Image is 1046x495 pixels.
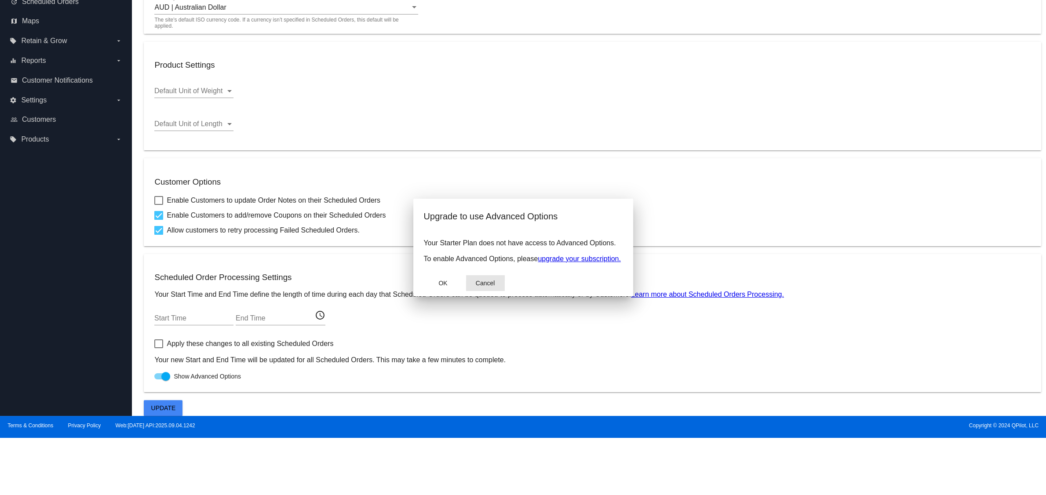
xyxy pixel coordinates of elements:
[115,97,122,104] i: arrow_drop_down
[115,37,122,44] i: arrow_drop_down
[154,60,1030,70] h3: Product Settings
[11,116,18,123] i: people_outline
[22,116,56,124] span: Customers
[167,338,333,349] span: Apply these changes to all existing Scheduled Orders
[174,372,241,381] span: Show Advanced Options
[22,76,93,84] span: Customer Notifications
[11,18,18,25] i: map
[7,422,53,429] a: Terms & Conditions
[631,291,784,298] a: Learn more about Scheduled Orders Processing.
[154,87,222,95] span: Default Unit of Weight
[10,136,17,143] i: local_offer
[115,136,122,143] i: arrow_drop_down
[154,273,1030,282] h3: Scheduled Order Processing Settings
[154,314,233,322] input: Start Time
[154,177,1030,187] h3: Customer Options
[236,314,315,322] input: End Time
[10,37,17,44] i: local_offer
[424,209,623,223] h2: Upgrade to use Advanced Options
[315,309,325,320] mat-icon: access_time
[438,280,447,287] span: OK
[115,57,122,64] i: arrow_drop_down
[154,17,413,29] mat-hint: The site's default ISO currency code. If a currency isn’t specified in Scheduled Orders, this def...
[151,404,176,411] span: Update
[167,210,386,221] span: Enable Customers to add/remove Coupons on their Scheduled Orders
[424,275,463,291] button: Close dialog
[476,280,495,287] span: Cancel
[531,422,1039,429] span: Copyright © 2024 QPilot, LLC
[466,275,505,291] button: Close dialog
[10,57,17,64] i: equalizer
[21,57,46,65] span: Reports
[22,17,39,25] span: Maps
[116,422,195,429] a: Web:[DATE] API:2025.09.04.1242
[11,77,18,84] i: email
[21,96,47,104] span: Settings
[68,422,101,429] a: Privacy Policy
[424,239,623,263] p: Your Starter Plan does not have access to Advanced Options. To enable Advanced Options, please
[154,291,1030,298] p: Your Start Time and End Time define the length of time during each day that Scheduled Orders can ...
[10,97,17,104] i: settings
[538,255,621,262] a: upgrade your subscription.
[167,195,380,206] span: Enable Customers to update Order Notes on their Scheduled Orders
[21,135,49,143] span: Products
[154,356,1030,364] p: Your new Start and End Time will be updated for all Scheduled Orders. This may take a few minutes...
[21,37,67,45] span: Retain & Grow
[154,120,233,128] mat-select: Default Unit of Length
[154,87,233,95] mat-select: Default Unit of Weight
[154,4,226,11] span: AUD | Australian Dollar
[167,225,359,236] span: Allow customers to retry processing Failed Scheduled Orders.
[154,4,418,11] mat-select: Currency
[154,120,222,127] span: Default Unit of Length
